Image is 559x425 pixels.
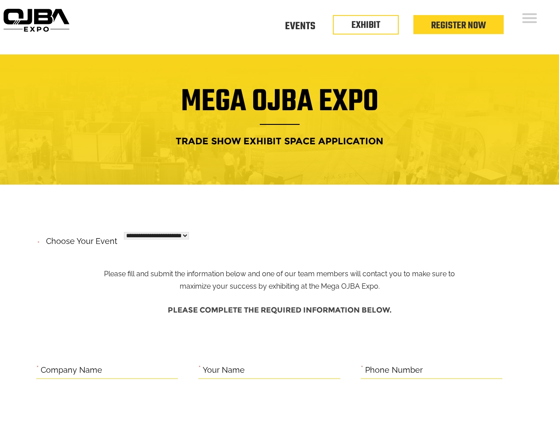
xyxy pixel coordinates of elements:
a: Register Now [431,18,486,33]
label: Phone Number [365,363,423,377]
label: Your Name [203,363,245,377]
a: EXHIBIT [351,18,380,33]
h4: Trade Show Exhibit Space Application [7,133,552,149]
h1: Mega OJBA Expo [7,89,552,125]
label: Choose your event [41,229,117,248]
label: Company Name [41,363,102,377]
p: Please fill and submit the information below and one of our team members will contact you to make... [97,234,462,293]
h4: Please complete the required information below. [36,301,523,319]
